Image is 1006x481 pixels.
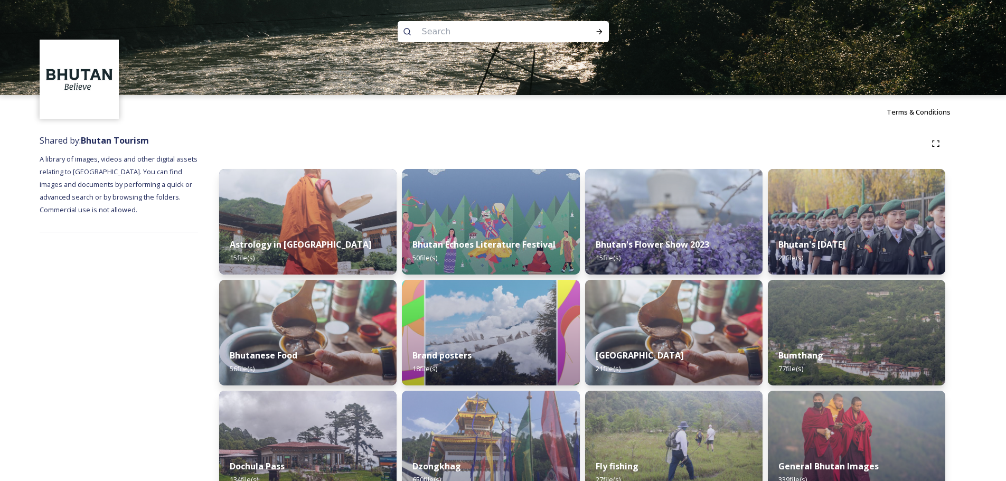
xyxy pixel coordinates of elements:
[412,364,437,373] span: 18 file(s)
[768,280,945,385] img: Bumthang%2520180723%2520by%2520Amp%2520Sripimanwat-20.jpg
[596,253,620,262] span: 15 file(s)
[596,350,684,361] strong: [GEOGRAPHIC_DATA]
[230,253,255,262] span: 15 file(s)
[596,239,709,250] strong: Bhutan's Flower Show 2023
[778,239,845,250] strong: Bhutan's [DATE]
[40,154,199,214] span: A library of images, videos and other digital assets relating to [GEOGRAPHIC_DATA]. You can find ...
[219,169,397,275] img: _SCH1465.jpg
[412,253,437,262] span: 50 file(s)
[778,350,823,361] strong: Bumthang
[412,239,556,250] strong: Bhutan Echoes Literature Festival
[40,135,149,146] span: Shared by:
[219,280,397,385] img: Bumdeling%2520090723%2520by%2520Amp%2520Sripimanwat-4.jpg
[41,41,118,118] img: BT_Logo_BB_Lockup_CMYK_High%2520Res.jpg
[230,364,255,373] span: 56 file(s)
[778,253,803,262] span: 22 file(s)
[778,364,803,373] span: 77 file(s)
[887,107,951,117] span: Terms & Conditions
[402,280,579,385] img: Bhutan_Believe_800_1000_4.jpg
[768,169,945,275] img: Bhutan%2520National%2520Day10.jpg
[585,280,763,385] img: Bumdeling%2520090723%2520by%2520Amp%2520Sripimanwat-4%25202.jpg
[81,135,149,146] strong: Bhutan Tourism
[230,460,285,472] strong: Dochula Pass
[417,20,561,43] input: Search
[585,169,763,275] img: Bhutan%2520Flower%2520Show2.jpg
[778,460,879,472] strong: General Bhutan Images
[887,106,966,118] a: Terms & Conditions
[412,460,461,472] strong: Dzongkhag
[596,364,620,373] span: 21 file(s)
[412,350,472,361] strong: Brand posters
[596,460,638,472] strong: Fly fishing
[402,169,579,275] img: Bhutan%2520Echoes7.jpg
[230,350,297,361] strong: Bhutanese Food
[230,239,372,250] strong: Astrology in [GEOGRAPHIC_DATA]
